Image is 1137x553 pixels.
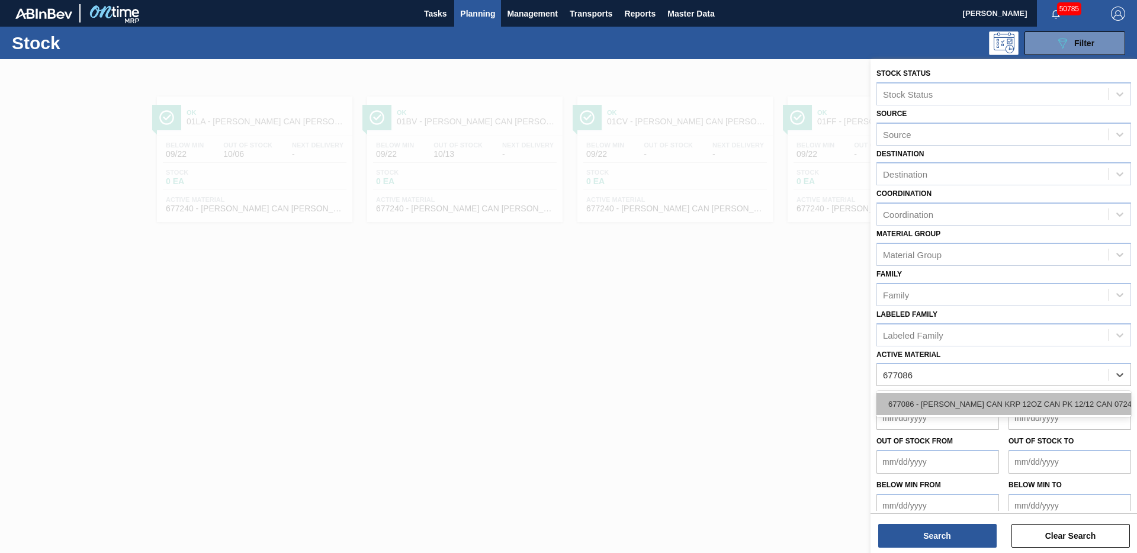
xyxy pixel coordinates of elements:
[1008,494,1131,517] input: mm/dd/yyyy
[1074,38,1094,48] span: Filter
[624,7,656,21] span: Reports
[876,270,902,278] label: Family
[883,249,942,259] div: Material Group
[422,7,448,21] span: Tasks
[876,481,941,489] label: Below Min from
[1024,31,1125,55] button: Filter
[667,7,714,21] span: Master Data
[1057,2,1081,15] span: 50785
[876,230,940,238] label: Material Group
[1111,7,1125,21] img: Logout
[883,89,933,99] div: Stock Status
[989,31,1019,55] div: Programming: no user selected
[883,129,911,139] div: Source
[876,450,999,474] input: mm/dd/yyyy
[12,36,189,50] h1: Stock
[876,406,999,430] input: mm/dd/yyyy
[15,8,72,19] img: TNhmsLtSVTkK8tSr43FrP2fwEKptu5GPRR3wAAAABJRU5ErkJggg==
[1008,481,1062,489] label: Below Min to
[570,7,612,21] span: Transports
[876,189,932,198] label: Coordination
[876,150,924,158] label: Destination
[883,330,943,340] div: Labeled Family
[876,494,999,517] input: mm/dd/yyyy
[883,169,927,179] div: Destination
[1008,450,1131,474] input: mm/dd/yyyy
[876,437,953,445] label: Out of Stock from
[876,310,937,319] label: Labeled Family
[1008,437,1074,445] label: Out of Stock to
[507,7,558,21] span: Management
[876,69,930,78] label: Stock Status
[883,210,933,220] div: Coordination
[876,393,1131,415] div: 677086 - [PERSON_NAME] CAN KRP 12OZ CAN PK 12/12 CAN 0724
[1008,406,1131,430] input: mm/dd/yyyy
[460,7,495,21] span: Planning
[876,351,940,359] label: Active Material
[1037,5,1075,22] button: Notifications
[883,290,909,300] div: Family
[876,110,907,118] label: Source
